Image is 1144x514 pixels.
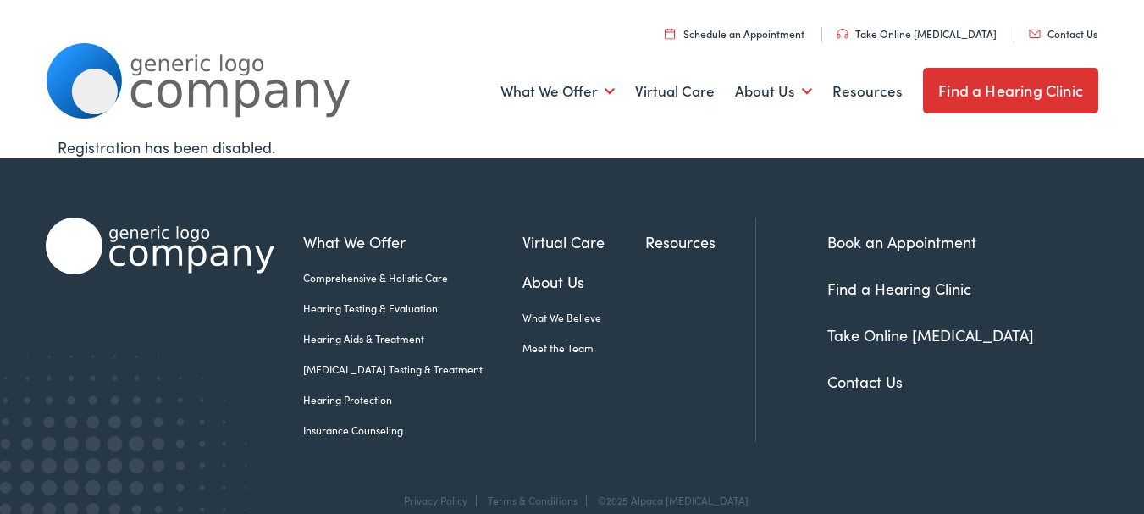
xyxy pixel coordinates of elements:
a: What We Offer [303,230,522,253]
a: Take Online [MEDICAL_DATA] [827,324,1034,345]
a: Schedule an Appointment [665,26,804,41]
a: Virtual Care [635,60,715,123]
a: Insurance Counseling [303,423,522,438]
a: Contact Us [1029,26,1097,41]
a: Hearing Testing & Evaluation [303,301,522,316]
a: What We Offer [500,60,615,123]
img: Alpaca Audiology [46,218,274,274]
div: Registration has been disabled. [58,135,1087,158]
img: utility icon [1029,30,1041,38]
a: Hearing Aids & Treatment [303,331,522,346]
a: Contact Us [827,371,903,392]
a: Comprehensive & Holistic Care [303,270,522,285]
a: About Us [735,60,812,123]
a: Find a Hearing Clinic [827,278,971,299]
a: About Us [522,270,644,293]
a: Resources [645,230,755,253]
a: Virtual Care [522,230,644,253]
a: Terms & Conditions [488,493,578,507]
a: Privacy Policy [404,493,467,507]
a: Find a Hearing Clinic [923,68,1098,113]
a: Hearing Protection [303,392,522,407]
a: Take Online [MEDICAL_DATA] [837,26,997,41]
a: Book an Appointment [827,231,976,252]
a: [MEDICAL_DATA] Testing & Treatment [303,362,522,377]
a: Meet the Team [522,340,644,356]
img: utility icon [837,29,848,39]
a: What We Believe [522,310,644,325]
img: utility icon [665,28,675,39]
div: ©2025 Alpaca [MEDICAL_DATA] [589,495,749,506]
a: Resources [832,60,903,123]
